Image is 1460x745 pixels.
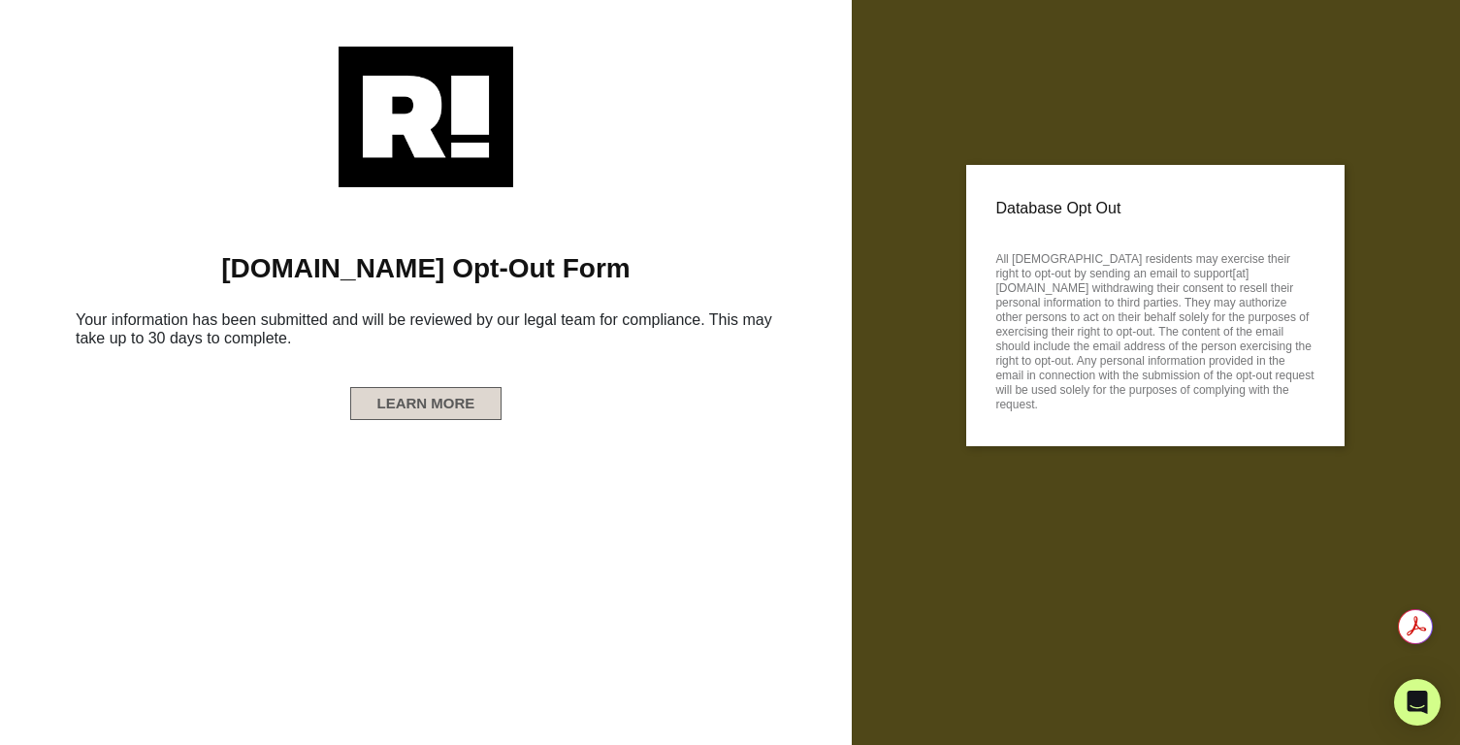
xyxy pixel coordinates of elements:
p: Database Opt Out [995,194,1315,223]
div: Open Intercom Messenger [1394,679,1441,726]
img: Retention.com [339,47,513,187]
h6: Your information has been submitted and will be reviewed by our legal team for compliance. This m... [29,303,823,363]
button: LEARN MORE [350,387,503,420]
a: LEARN MORE [350,390,503,405]
h1: [DOMAIN_NAME] Opt-Out Form [29,252,823,285]
p: All [DEMOGRAPHIC_DATA] residents may exercise their right to opt-out by sending an email to suppo... [995,246,1315,412]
